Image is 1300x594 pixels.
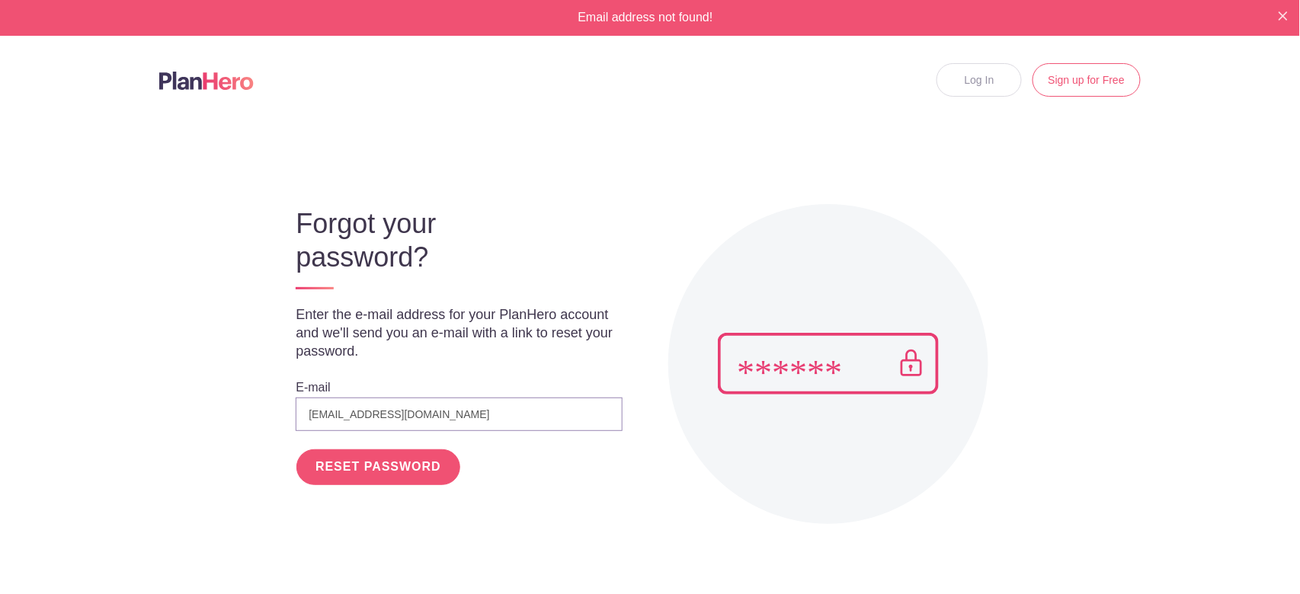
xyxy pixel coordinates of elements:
label: E-mail [296,382,330,394]
input: RESET PASSWORD [296,449,459,485]
a: Log In [937,63,1022,97]
button: Close [1279,9,1288,21]
a: Sign up for Free [1033,63,1141,97]
h3: password? [296,242,622,273]
img: X small white [1279,11,1288,21]
img: Pass [718,333,939,394]
p: Enter the e-mail address for your PlanHero account and we'll send you an e-mail with a link to re... [296,305,622,360]
h3: Forgot your [296,209,622,239]
input: e.g. julie@eventco.com [296,398,622,431]
img: Logo main planhero [159,72,254,90]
